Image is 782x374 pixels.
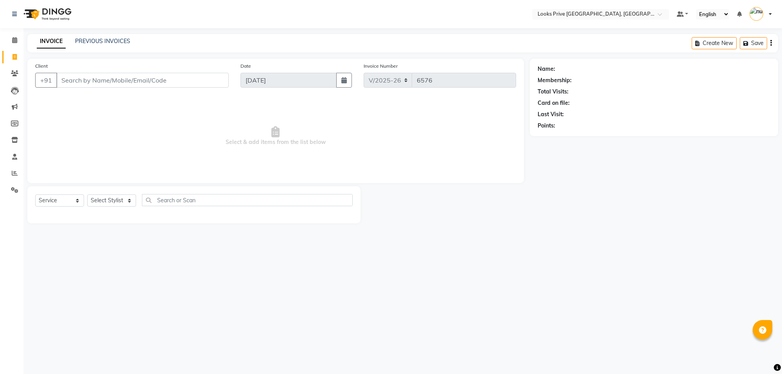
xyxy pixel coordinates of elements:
div: Last Visit: [538,110,564,119]
button: +91 [35,73,57,88]
img: null [750,7,763,21]
div: Total Visits: [538,88,569,96]
span: Select & add items from the list below [35,97,516,175]
a: INVOICE [37,34,66,49]
div: Membership: [538,76,572,85]
label: Client [35,63,48,70]
label: Invoice Number [364,63,398,70]
div: Points: [538,122,555,130]
div: Name: [538,65,555,73]
label: Date [240,63,251,70]
button: Create New [692,37,737,49]
button: Save [740,37,767,49]
input: Search by Name/Mobile/Email/Code [56,73,229,88]
img: logo [20,3,74,25]
a: PREVIOUS INVOICES [75,38,130,45]
input: Search or Scan [142,194,353,206]
div: Card on file: [538,99,570,107]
